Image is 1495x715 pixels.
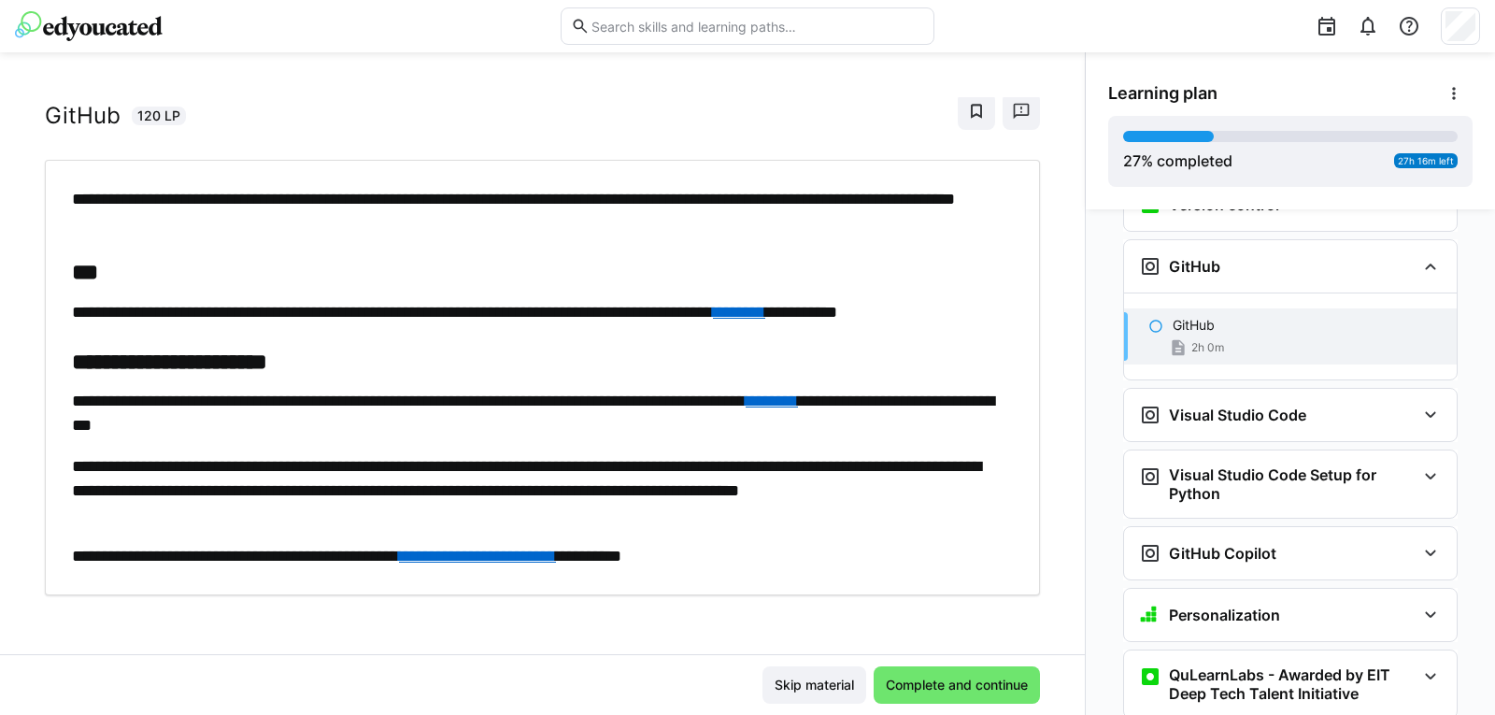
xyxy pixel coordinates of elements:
span: 27h 16m left [1398,155,1454,166]
span: 2h 0m [1191,340,1224,355]
span: 120 LP [137,107,180,125]
h3: QuLearnLabs - Awarded by EIT Deep Tech Talent Initiative [1169,665,1416,703]
h3: GitHub [1169,257,1220,276]
h3: Visual Studio Code [1169,406,1306,424]
button: Complete and continue [874,666,1040,704]
input: Search skills and learning paths… [590,18,924,35]
h2: GitHub [45,102,121,130]
span: 27 [1123,151,1141,170]
button: Skip material [762,666,866,704]
p: GitHub [1173,316,1215,335]
h3: Personalization [1169,606,1280,624]
span: Learning plan [1108,83,1217,104]
h3: Visual Studio Code Setup for Python [1169,465,1416,503]
div: % completed [1123,150,1232,172]
span: Complete and continue [883,676,1031,694]
h3: GitHub Copilot [1169,544,1276,563]
span: Skip material [772,676,857,694]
